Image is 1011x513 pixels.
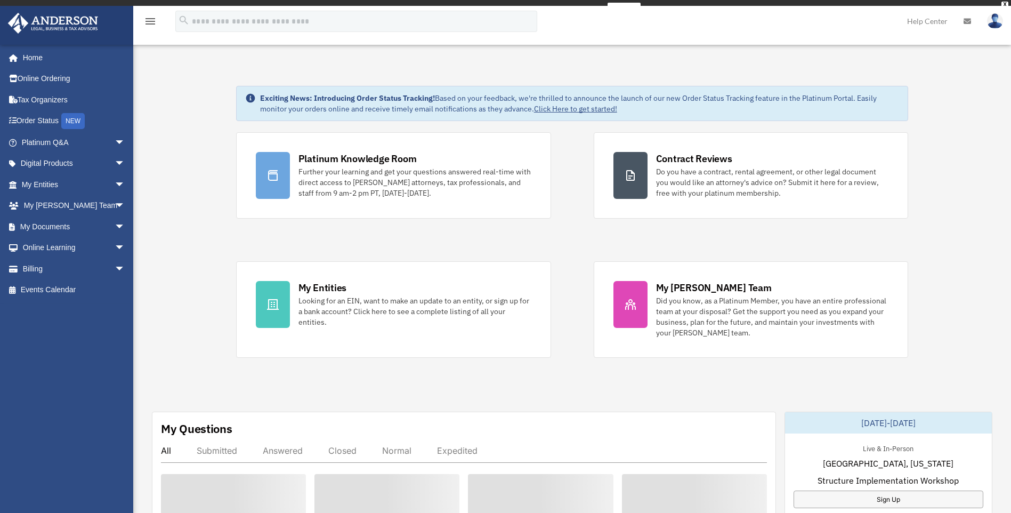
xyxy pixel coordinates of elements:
[7,89,141,110] a: Tax Organizers
[1001,2,1008,8] div: close
[197,445,237,456] div: Submitted
[236,132,551,219] a: Platinum Knowledge Room Further your learning and get your questions answered real-time with dire...
[298,281,346,294] div: My Entities
[144,15,157,28] i: menu
[144,19,157,28] a: menu
[656,152,732,165] div: Contract Reviews
[61,113,85,129] div: NEW
[161,445,171,456] div: All
[298,166,531,198] div: Further your learning and get your questions answered real-time with direct access to [PERSON_NAM...
[236,261,551,358] a: My Entities Looking for an EIN, want to make an update to an entity, or sign up for a bank accoun...
[7,110,141,132] a: Order StatusNEW
[437,445,478,456] div: Expedited
[7,216,141,237] a: My Documentsarrow_drop_down
[656,281,772,294] div: My [PERSON_NAME] Team
[260,93,435,103] strong: Exciting News: Introducing Order Status Tracking!
[260,93,900,114] div: Based on your feedback, we're thrilled to announce the launch of our new Order Status Tracking fe...
[656,166,889,198] div: Do you have a contract, rental agreement, or other legal document you would like an attorney's ad...
[794,491,983,508] a: Sign Up
[7,258,141,279] a: Billingarrow_drop_down
[298,152,417,165] div: Platinum Knowledge Room
[594,261,909,358] a: My [PERSON_NAME] Team Did you know, as a Platinum Member, you have an entire professional team at...
[328,445,357,456] div: Closed
[370,3,603,15] div: Get a chance to win 6 months of Platinum for free just by filling out this
[7,237,141,259] a: Online Learningarrow_drop_down
[854,442,922,453] div: Live & In-Person
[594,132,909,219] a: Contract Reviews Do you have a contract, rental agreement, or other legal document you would like...
[785,412,992,434] div: [DATE]-[DATE]
[7,195,141,217] a: My [PERSON_NAME] Teamarrow_drop_down
[7,174,141,195] a: My Entitiesarrow_drop_down
[656,295,889,338] div: Did you know, as a Platinum Member, you have an entire professional team at your disposal? Get th...
[7,153,141,174] a: Digital Productsarrow_drop_down
[115,258,136,280] span: arrow_drop_down
[115,132,136,154] span: arrow_drop_down
[115,237,136,259] span: arrow_drop_down
[115,195,136,217] span: arrow_drop_down
[115,174,136,196] span: arrow_drop_down
[161,421,232,437] div: My Questions
[7,68,141,90] a: Online Ordering
[818,474,959,487] span: Structure Implementation Workshop
[823,457,953,470] span: [GEOGRAPHIC_DATA], [US_STATE]
[7,279,141,301] a: Events Calendar
[7,47,136,68] a: Home
[263,445,303,456] div: Answered
[5,13,101,34] img: Anderson Advisors Platinum Portal
[382,445,411,456] div: Normal
[178,14,190,26] i: search
[534,104,617,114] a: Click Here to get started!
[115,216,136,238] span: arrow_drop_down
[115,153,136,175] span: arrow_drop_down
[298,295,531,327] div: Looking for an EIN, want to make an update to an entity, or sign up for a bank account? Click her...
[987,13,1003,29] img: User Pic
[7,132,141,153] a: Platinum Q&Aarrow_drop_down
[608,3,641,15] a: survey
